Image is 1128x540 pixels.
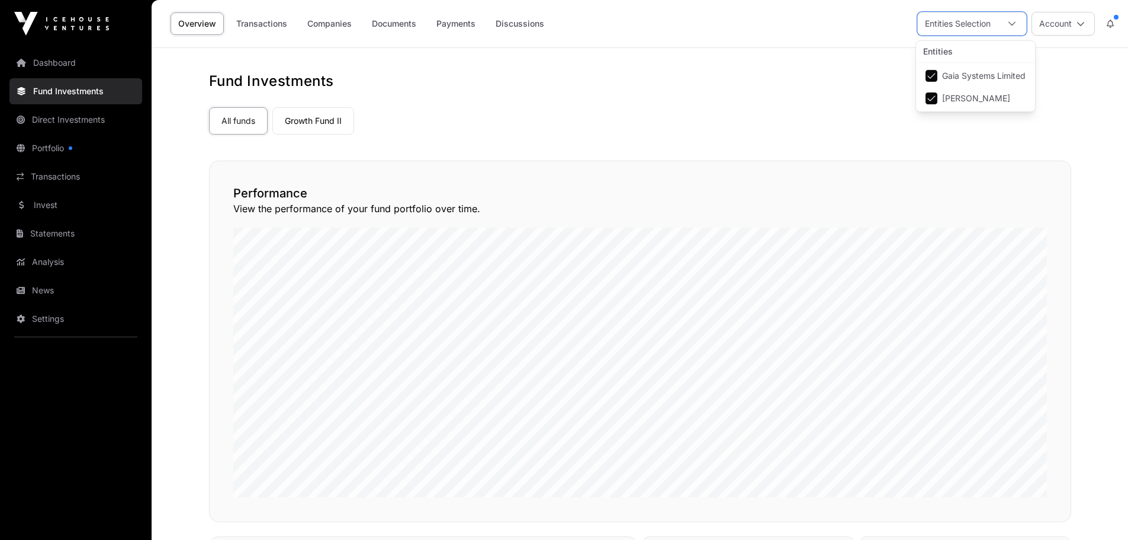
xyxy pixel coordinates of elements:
a: Analysis [9,249,142,275]
a: Fund Investments [9,78,142,104]
iframe: Chat Widget [1069,483,1128,540]
span: Gaia Systems Limited [942,72,1026,80]
img: Icehouse Ventures Logo [14,12,109,36]
h2: Performance [233,185,1047,202]
a: Documents [364,12,424,35]
h1: Fund Investments [209,72,1071,91]
span: [PERSON_NAME] [942,94,1010,103]
a: Transactions [9,164,142,190]
a: All funds [209,107,268,135]
a: Statements [9,221,142,247]
li: Gaia Systems Limited [918,65,1033,87]
a: Growth Fund II [272,107,354,135]
a: Discussions [488,12,552,35]
a: Dashboard [9,50,142,76]
a: Settings [9,306,142,332]
li: Olgierd Stanislaw Mikosza [918,88,1033,109]
p: View the performance of your fund portfolio over time. [233,202,1047,216]
a: News [9,277,142,303]
a: Portfolio [9,135,142,161]
div: Entities [916,41,1035,63]
button: Account [1031,12,1095,36]
a: Payments [429,12,483,35]
a: Overview [171,12,224,35]
a: Invest [9,192,142,218]
a: Direct Investments [9,107,142,133]
div: Entities Selection [918,12,998,35]
a: Transactions [229,12,295,35]
a: Companies [300,12,359,35]
ul: Option List [916,63,1035,111]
